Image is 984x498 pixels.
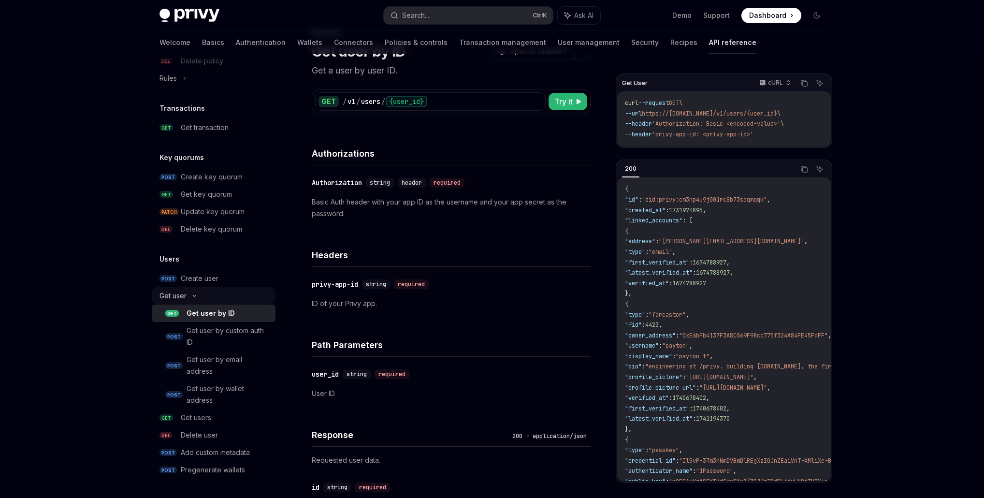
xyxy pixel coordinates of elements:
[642,363,645,370] span: :
[696,269,730,277] span: 1674788927
[649,311,686,319] span: "farcaster"
[159,9,219,22] img: dark logo
[638,99,669,107] span: --request
[706,394,709,402] span: ,
[312,483,319,492] div: id
[631,31,659,54] a: Security
[625,131,652,138] span: --header
[312,454,591,466] p: Requested user data.
[645,321,659,329] span: 4423
[682,373,686,381] span: :
[297,31,322,54] a: Wallets
[625,279,669,287] span: "verified_at"
[659,237,804,245] span: "[PERSON_NAME][EMAIL_ADDRESS][DOMAIN_NAME]"
[679,457,909,465] span: "Il5vP-3Tm3hNmDVBmDlREgXzIOJnZEaiVnT-XMliXe-BufP9GL1-d3qhozk9IkZwQ_"
[689,342,693,350] span: ,
[347,97,355,106] div: v1
[187,354,270,377] div: Get user by email address
[430,178,464,188] div: required
[361,97,380,106] div: users
[385,31,448,54] a: Policies & controls
[152,305,275,322] a: GETGet user by ID
[384,7,553,24] button: Search...CtrlK
[159,449,177,456] span: POST
[394,279,429,289] div: required
[693,259,726,266] span: 1674788927
[754,75,795,91] button: cURL
[343,97,347,106] div: /
[152,220,275,238] a: DELDelete key quorum
[334,31,373,54] a: Connectors
[159,290,187,302] div: Get user
[181,206,245,218] div: Update key quorum
[672,279,706,287] span: 1674788927
[625,259,689,266] span: "first_verified_at"
[159,152,204,163] h5: Key quorums
[152,461,275,479] a: POSTPregenerate wallets
[676,332,679,339] span: :
[574,11,593,20] span: Ask AI
[152,351,275,380] a: POSTGet user by email address
[558,7,600,24] button: Ask AI
[669,279,672,287] span: :
[767,196,770,204] span: ,
[686,311,689,319] span: ,
[152,380,275,409] a: POSTGet user by wallet address
[181,447,250,458] div: Add custom metadata
[165,333,183,340] span: POST
[672,248,676,256] span: ,
[625,196,638,204] span: "id"
[649,248,672,256] span: "email"
[165,362,183,369] span: POST
[625,185,628,193] span: {
[459,31,546,54] a: Transaction management
[625,321,642,329] span: "fid"
[356,97,360,106] div: /
[152,409,275,426] a: GETGet users
[696,415,730,423] span: 1741194370
[777,110,781,117] span: \
[159,275,177,282] span: POST
[159,253,179,265] h5: Users
[625,478,666,485] span: "public_key"
[813,77,826,89] button: Ask AI
[768,79,783,87] p: cURL
[625,206,666,214] span: "created_at"
[659,321,662,329] span: ,
[699,384,767,392] span: "[URL][DOMAIN_NAME]"
[645,311,649,319] span: :
[642,110,777,117] span: https://[DOMAIN_NAME]/v1/users/{user_id}
[159,432,172,439] span: DEL
[558,31,620,54] a: User management
[152,186,275,203] a: GETGet key quorum
[652,131,753,138] span: 'privy-app-id: <privy-app-id>'
[672,352,676,360] span: :
[693,415,696,423] span: :
[159,73,177,84] div: Rules
[666,478,669,485] span: :
[159,467,177,474] span: POST
[554,96,573,107] span: Try it
[187,308,235,319] div: Get user by ID
[375,369,409,379] div: required
[703,206,706,214] span: ,
[318,96,339,107] div: GET
[159,414,173,422] span: GET
[159,174,177,181] span: POST
[662,342,689,350] span: "payton"
[622,163,639,175] div: 200
[533,12,547,19] span: Ctrl K
[181,223,242,235] div: Delete key quorum
[181,464,245,476] div: Pregenerate wallets
[386,96,427,107] div: {user_id}
[749,11,786,20] span: Dashboard
[181,122,229,133] div: Get transaction
[402,10,429,21] div: Search...
[645,248,649,256] span: :
[625,269,693,277] span: "latest_verified_at"
[625,394,669,402] span: "verified_at"
[726,259,730,266] span: ,
[741,8,801,23] a: Dashboard
[679,99,682,107] span: \
[709,31,756,54] a: API reference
